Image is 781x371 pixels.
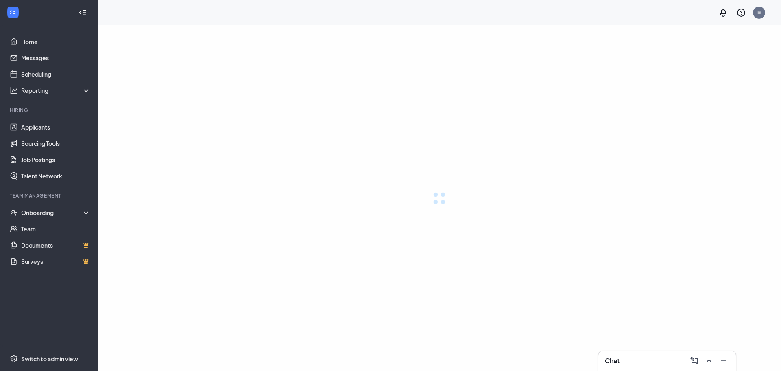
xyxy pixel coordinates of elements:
[21,355,78,363] div: Switch to admin view
[21,168,91,184] a: Talent Network
[21,119,91,135] a: Applicants
[21,86,91,94] div: Reporting
[689,356,699,366] svg: ComposeMessage
[21,66,91,82] a: Scheduling
[79,9,87,17] svg: Collapse
[21,253,91,270] a: SurveysCrown
[10,192,89,199] div: Team Management
[704,356,714,366] svg: ChevronUp
[21,151,91,168] a: Job Postings
[10,355,18,363] svg: Settings
[757,9,761,16] div: B
[9,8,17,16] svg: WorkstreamLogo
[719,356,729,366] svg: Minimize
[736,8,746,18] svg: QuestionInfo
[21,135,91,151] a: Sourcing Tools
[21,209,91,217] div: Onboarding
[21,221,91,237] a: Team
[21,50,91,66] a: Messages
[10,209,18,217] svg: UserCheck
[716,354,729,367] button: Minimize
[10,107,89,114] div: Hiring
[718,8,728,18] svg: Notifications
[702,354,715,367] button: ChevronUp
[687,354,700,367] button: ComposeMessage
[605,356,620,365] h3: Chat
[10,86,18,94] svg: Analysis
[21,33,91,50] a: Home
[21,237,91,253] a: DocumentsCrown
